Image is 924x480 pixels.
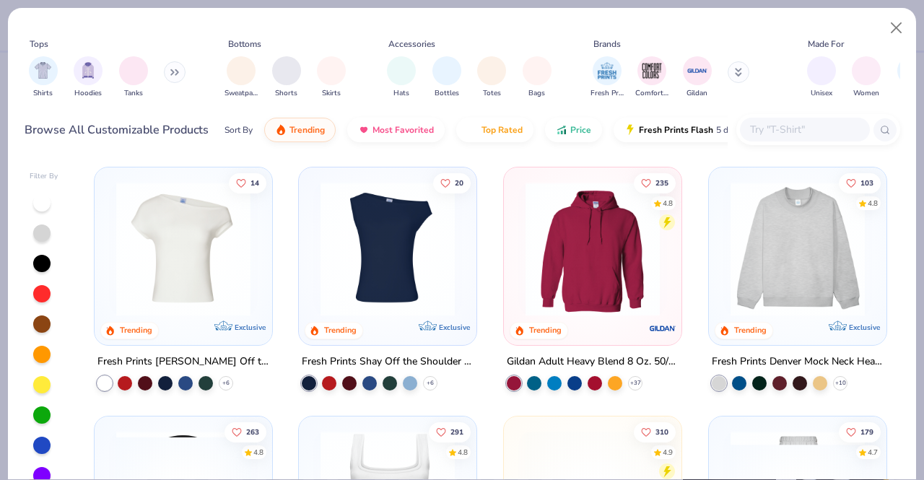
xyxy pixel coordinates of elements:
div: filter for Fresh Prints [590,56,624,99]
span: Most Favorited [372,124,434,136]
span: 5 day delivery [716,122,770,139]
button: filter button [74,56,103,99]
img: Hoodies Image [80,62,96,79]
img: most_fav.gif [358,124,370,136]
div: 4.9 [663,447,673,458]
button: filter button [635,56,668,99]
button: filter button [432,56,461,99]
img: Gildan logo [648,314,677,343]
button: filter button [683,56,712,99]
span: Shirts [33,88,53,99]
img: Sweatpants Image [233,62,249,79]
div: filter for Gildan [683,56,712,99]
button: Most Favorited [347,118,445,142]
span: Hats [393,88,409,99]
button: Like [229,173,266,193]
span: Sweatpants [225,88,258,99]
button: filter button [807,56,836,99]
div: filter for Hoodies [74,56,103,99]
div: Fresh Prints Shay Off the Shoulder Tank [302,353,474,371]
button: filter button [225,56,258,99]
div: Bottoms [228,38,261,51]
span: Comfort Colors [635,88,668,99]
button: filter button [119,56,148,99]
button: Like [430,422,471,442]
span: Unisex [811,88,832,99]
span: Price [570,124,591,136]
img: trending.gif [275,124,287,136]
span: + 37 [630,379,641,388]
button: Close [883,14,910,42]
button: filter button [523,56,552,99]
span: + 10 [834,379,845,388]
span: 263 [246,428,259,435]
img: 01756b78-01f6-4cc6-8d8a-3c30c1a0c8ac [518,182,667,316]
img: flash.gif [624,124,636,136]
div: Sort By [225,123,253,136]
span: 235 [655,179,668,186]
span: 310 [655,428,668,435]
div: Tops [30,38,48,51]
button: Like [434,173,471,193]
img: Women Image [858,62,875,79]
div: Accessories [388,38,435,51]
span: Fresh Prints Flash [639,124,713,136]
img: TopRated.gif [467,124,479,136]
div: 4.8 [663,198,673,209]
div: filter for Shorts [272,56,301,99]
div: 4.8 [458,447,468,458]
button: Top Rated [456,118,533,142]
div: filter for Shirts [29,56,58,99]
span: + 6 [222,379,230,388]
div: 4.8 [868,198,878,209]
img: Shirts Image [35,62,51,79]
span: Bags [528,88,545,99]
div: filter for Skirts [317,56,346,99]
div: Filter By [30,171,58,182]
span: 103 [860,179,873,186]
button: Like [839,422,881,442]
img: a1c94bf0-cbc2-4c5c-96ec-cab3b8502a7f [109,182,258,316]
input: Try "T-Shirt" [749,121,860,138]
div: Brands [593,38,621,51]
button: filter button [852,56,881,99]
span: Fresh Prints [590,88,624,99]
button: filter button [590,56,624,99]
button: filter button [387,56,416,99]
img: 89f4990a-e188-452c-92a7-dc547f941a57 [257,182,406,316]
button: Like [634,422,676,442]
img: Gildan Image [687,60,708,82]
span: Trending [289,124,325,136]
div: filter for Unisex [807,56,836,99]
img: Unisex Image [813,62,829,79]
span: Bottles [435,88,459,99]
button: filter button [29,56,58,99]
img: 5716b33b-ee27-473a-ad8a-9b8687048459 [313,182,462,316]
span: Exclusive [849,323,880,332]
span: Women [853,88,879,99]
span: Skirts [322,88,341,99]
div: Gildan Adult Heavy Blend 8 Oz. 50/50 Hooded Sweatshirt [507,353,679,371]
span: + 6 [427,379,434,388]
div: Browse All Customizable Products [25,121,209,139]
span: 291 [451,428,464,435]
span: Shorts [275,88,297,99]
div: Made For [808,38,844,51]
button: Like [634,173,676,193]
button: Fresh Prints Flash5 day delivery [614,118,780,142]
img: Hats Image [393,62,410,79]
span: Hoodies [74,88,102,99]
div: filter for Sweatpants [225,56,258,99]
div: filter for Hats [387,56,416,99]
img: Fresh Prints Image [596,60,618,82]
span: Exclusive [234,323,265,332]
span: 179 [860,428,873,435]
div: filter for Bottles [432,56,461,99]
img: Bottles Image [439,62,455,79]
img: Bags Image [528,62,544,79]
div: filter for Comfort Colors [635,56,668,99]
button: Like [839,173,881,193]
img: Shorts Image [278,62,295,79]
img: f5d85501-0dbb-4ee4-b115-c08fa3845d83 [723,182,872,316]
span: 20 [456,179,464,186]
